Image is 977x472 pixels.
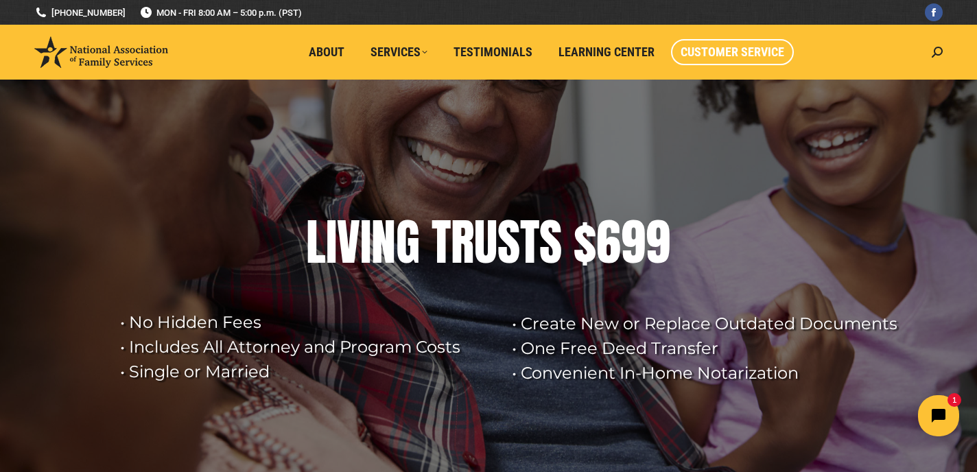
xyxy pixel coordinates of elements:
[432,215,451,270] div: T
[371,215,396,270] div: N
[337,215,360,270] div: V
[549,39,664,65] a: Learning Center
[120,310,495,384] rs-layer: • No Hidden Fees • Includes All Attorney and Program Costs • Single or Married
[451,215,474,270] div: R
[34,36,168,68] img: National Association of Family Services
[497,215,520,270] div: S
[444,39,542,65] a: Testimonials
[735,383,971,448] iframe: Tidio Chat
[326,215,337,270] div: I
[299,39,354,65] a: About
[306,215,326,270] div: L
[396,215,420,270] div: G
[512,311,910,386] rs-layer: • Create New or Replace Outdated Documents • One Free Deed Transfer • Convenient In-Home Notariza...
[360,215,371,270] div: I
[574,215,596,270] div: $
[671,39,794,65] a: Customer Service
[558,45,655,60] span: Learning Center
[925,3,943,21] a: Facebook page opens in new window
[139,6,302,19] span: MON - FRI 8:00 AM – 5:00 p.m. (PST)
[34,6,126,19] a: [PHONE_NUMBER]
[621,215,646,270] div: 9
[646,215,670,270] div: 9
[596,215,621,270] div: 6
[454,45,532,60] span: Testimonials
[474,215,497,270] div: U
[520,215,539,270] div: T
[309,45,344,60] span: About
[539,215,562,270] div: S
[370,45,427,60] span: Services
[681,45,784,60] span: Customer Service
